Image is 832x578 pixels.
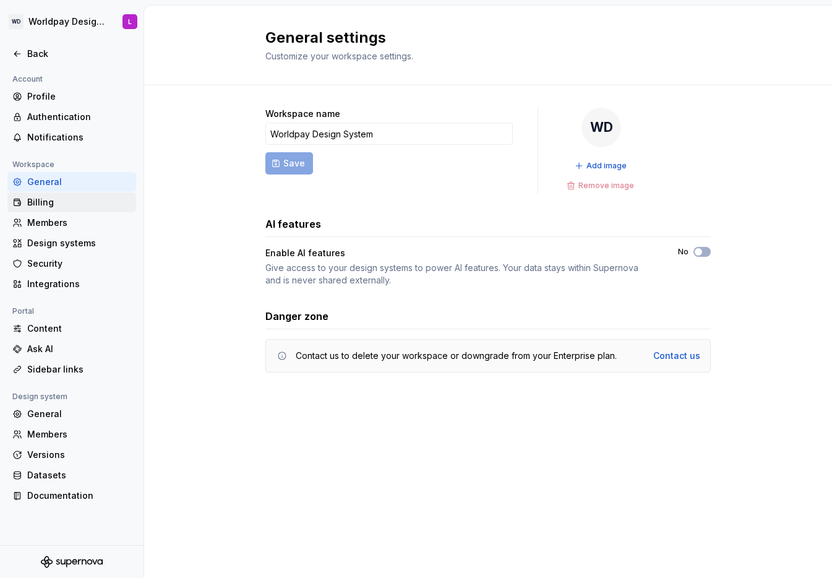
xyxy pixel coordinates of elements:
div: Billing [27,196,131,209]
h3: AI features [265,217,321,231]
div: Workspace [7,157,59,172]
a: Authentication [7,107,136,127]
div: Documentation [27,490,131,502]
a: Security [7,254,136,274]
div: Ask AI [27,343,131,355]
a: Documentation [7,486,136,506]
div: Account [7,72,48,87]
div: Portal [7,304,39,319]
div: Back [27,48,131,60]
div: General [27,176,131,188]
div: Enable AI features [265,247,656,259]
div: Give access to your design systems to power AI features. Your data stays within Supernova and is ... [265,262,656,287]
div: WD [9,14,24,29]
span: Add image [586,161,627,171]
div: Design system [7,389,72,404]
a: Datasets [7,465,136,485]
span: Customize your workspace settings. [265,51,413,61]
div: Sidebar links [27,363,131,376]
div: Security [27,257,131,270]
a: Content [7,319,136,339]
a: Versions [7,445,136,465]
label: Workspace name [265,108,340,120]
a: Contact us [653,350,700,362]
a: Profile [7,87,136,106]
a: General [7,404,136,424]
a: Notifications [7,127,136,147]
a: Members [7,213,136,233]
h2: General settings [265,28,696,48]
a: Integrations [7,274,136,294]
div: Members [27,428,131,441]
button: WDWorldpay Design SystemL [2,8,141,35]
a: Sidebar links [7,360,136,379]
a: Design systems [7,233,136,253]
a: Billing [7,192,136,212]
div: General [27,408,131,420]
svg: Supernova Logo [41,556,103,568]
div: Versions [27,449,131,461]
div: L [128,17,132,27]
div: Contact us to delete your workspace or downgrade from your Enterprise plan. [296,350,617,362]
div: Members [27,217,131,229]
div: Profile [27,90,131,103]
div: Content [27,322,131,335]
div: Datasets [27,469,131,481]
div: Integrations [27,278,131,290]
button: Add image [571,157,632,175]
div: Worldpay Design System [28,15,108,28]
div: Notifications [27,131,131,144]
a: Back [7,44,136,64]
div: Design systems [27,237,131,249]
h3: Danger zone [265,309,328,324]
div: WD [581,108,621,147]
a: General [7,172,136,192]
label: No [678,247,688,257]
a: Ask AI [7,339,136,359]
div: Authentication [27,111,131,123]
a: Members [7,425,136,444]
